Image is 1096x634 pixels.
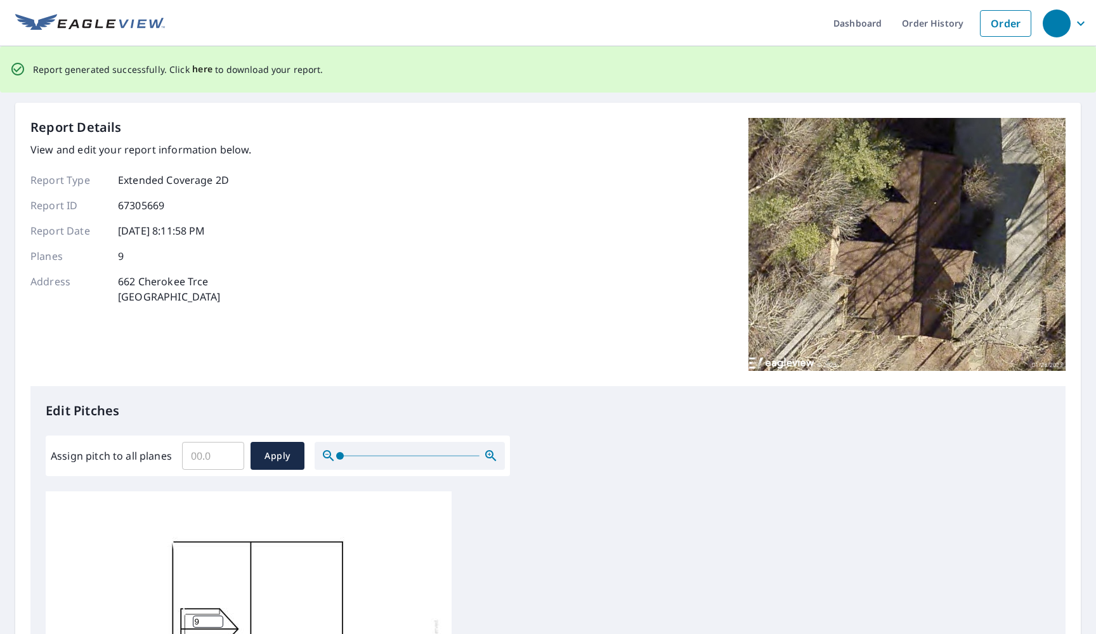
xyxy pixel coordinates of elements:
[30,274,107,304] p: Address
[30,249,107,264] p: Planes
[15,14,165,33] img: EV Logo
[30,198,107,213] p: Report ID
[30,172,107,188] p: Report Type
[261,448,294,464] span: Apply
[182,438,244,474] input: 00.0
[192,61,213,77] button: here
[118,223,205,238] p: [DATE] 8:11:58 PM
[30,118,122,137] p: Report Details
[33,61,323,77] p: Report generated successfully. Click to download your report.
[980,10,1031,37] a: Order
[118,274,221,304] p: 662 Cherokee Trce [GEOGRAPHIC_DATA]
[30,223,107,238] p: Report Date
[51,448,172,463] label: Assign pitch to all planes
[748,118,1066,372] img: Top image
[118,249,124,264] p: 9
[251,442,304,470] button: Apply
[118,172,229,188] p: Extended Coverage 2D
[118,198,164,213] p: 67305669
[30,142,252,157] p: View and edit your report information below.
[46,401,1050,420] p: Edit Pitches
